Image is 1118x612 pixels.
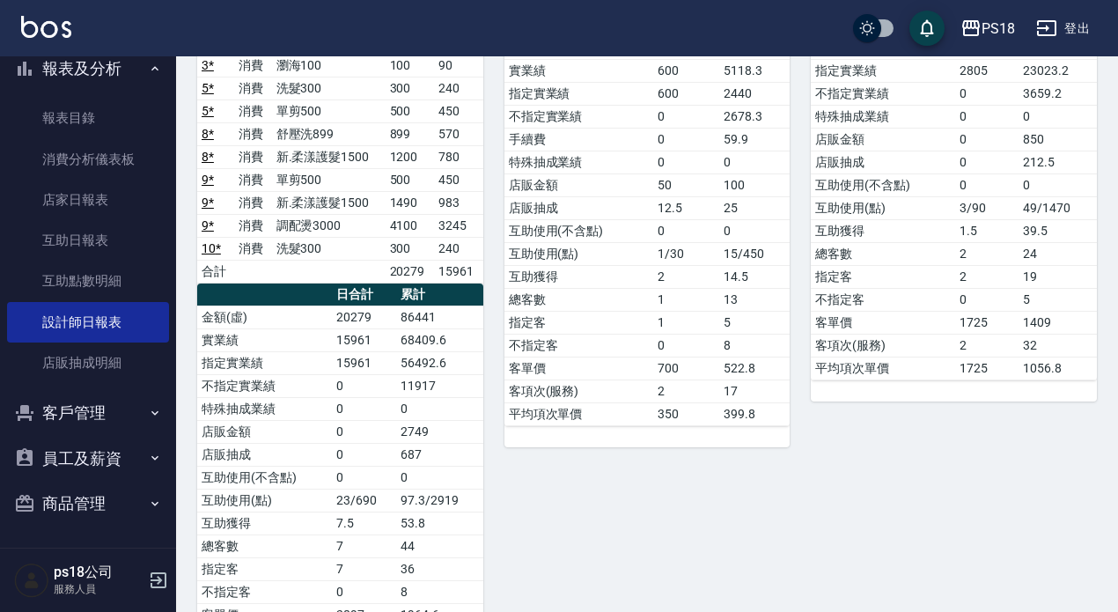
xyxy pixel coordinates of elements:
td: 5 [719,311,790,334]
td: 24 [1019,242,1097,265]
a: 互助點數明細 [7,261,169,301]
td: 36 [396,557,483,580]
td: 68409.6 [396,328,483,351]
td: 互助獲得 [504,265,654,288]
td: 500 [386,168,435,191]
td: 300 [386,237,435,260]
td: 0 [653,128,719,151]
td: 97.3/2919 [396,489,483,512]
td: 消費 [234,145,271,168]
td: 3245 [434,214,483,237]
td: 1 [653,311,719,334]
td: 實業績 [197,328,332,351]
button: 員工及薪資 [7,436,169,482]
td: 2 [653,380,719,402]
a: 店家日報表 [7,180,169,220]
th: 累計 [396,284,483,306]
td: 687 [396,443,483,466]
td: 90 [434,54,483,77]
td: 2 [653,265,719,288]
td: 合計 [197,260,234,283]
td: 3/90 [955,196,1019,219]
td: 59.9 [719,128,790,151]
td: 0 [955,82,1019,105]
img: Person [14,563,49,598]
td: 新.柔漾護髮1500 [272,145,386,168]
td: 20279 [332,306,396,328]
td: 983 [434,191,483,214]
td: 25 [719,196,790,219]
td: 消費 [234,168,271,191]
td: 平均項次單價 [504,402,654,425]
td: 0 [955,128,1019,151]
td: 899 [386,122,435,145]
td: 0 [719,219,790,242]
td: 互助使用(不含點) [504,219,654,242]
td: 23/690 [332,489,396,512]
td: 53.8 [396,512,483,535]
td: 2749 [396,420,483,443]
td: 350 [653,402,719,425]
td: 5 [1019,288,1097,311]
td: 消費 [234,237,271,260]
td: 1056.8 [1019,357,1097,380]
td: 店販抽成 [811,151,955,173]
td: 1 [653,288,719,311]
td: 2 [955,334,1019,357]
td: 780 [434,145,483,168]
td: 2 [955,265,1019,288]
td: 2678.3 [719,105,790,128]
td: 600 [653,82,719,105]
td: 單剪500 [272,168,386,191]
td: 指定客 [504,311,654,334]
td: 100 [386,54,435,77]
td: 新.柔漾護髮1500 [272,191,386,214]
td: 212.5 [1019,151,1097,173]
td: 洗髮300 [272,237,386,260]
a: 店販抽成明細 [7,343,169,383]
button: 報表及分析 [7,46,169,92]
td: 0 [653,219,719,242]
td: 7 [332,557,396,580]
td: 450 [434,168,483,191]
td: 客項次(服務) [811,334,955,357]
td: 399.8 [719,402,790,425]
td: 消費 [234,122,271,145]
td: 0 [332,397,396,420]
td: 450 [434,100,483,122]
td: 金額(虛) [197,306,332,328]
td: 49/1470 [1019,196,1097,219]
td: 互助獲得 [197,512,332,535]
td: 實業績 [504,59,654,82]
td: 0 [332,466,396,489]
td: 客單價 [504,357,654,380]
td: 0 [332,374,396,397]
td: 39.5 [1019,219,1097,242]
td: 總客數 [197,535,332,557]
td: 消費 [234,54,271,77]
td: 0 [332,580,396,603]
td: 指定客 [811,265,955,288]
td: 20279 [386,260,435,283]
td: 3659.2 [1019,82,1097,105]
td: 7 [332,535,396,557]
td: 0 [719,151,790,173]
td: 特殊抽成業績 [504,151,654,173]
td: 瀏海100 [272,54,386,77]
td: 指定客 [197,557,332,580]
td: 互助獲得 [811,219,955,242]
td: 240 [434,77,483,100]
td: 7.5 [332,512,396,535]
td: 店販金額 [811,128,955,151]
td: 4100 [386,214,435,237]
td: 指定實業績 [197,351,332,374]
td: 2440 [719,82,790,105]
td: 8 [396,580,483,603]
td: 店販抽成 [197,443,332,466]
td: 50 [653,173,719,196]
td: 0 [653,151,719,173]
td: 不指定實業績 [504,105,654,128]
td: 0 [396,397,483,420]
td: 洗髮300 [272,77,386,100]
td: 店販金額 [504,173,654,196]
